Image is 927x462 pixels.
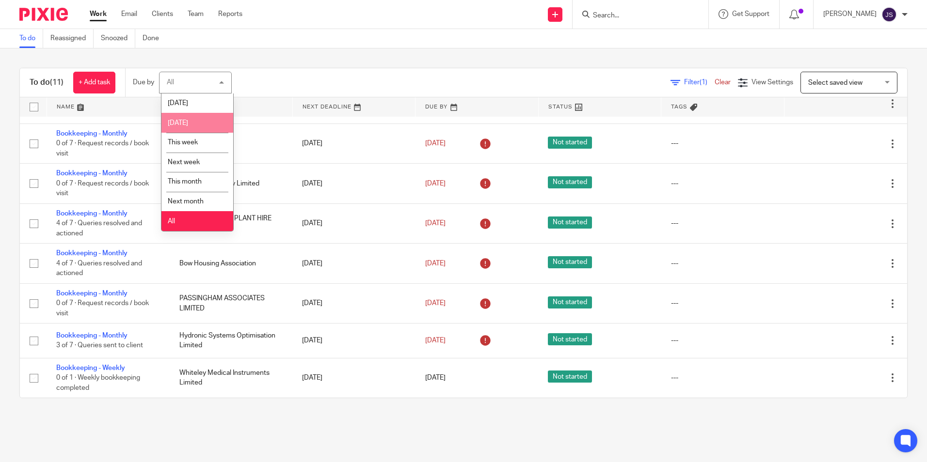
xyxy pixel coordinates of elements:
[56,365,125,371] a: Bookkeeping - Weekly
[425,140,446,147] span: [DATE]
[167,79,174,86] div: All
[671,139,775,148] div: ---
[425,180,446,187] span: [DATE]
[425,300,446,307] span: [DATE]
[73,72,115,93] a: + Add task
[671,298,775,308] div: ---
[425,220,446,227] span: [DATE]
[732,11,769,17] span: Get Support
[50,29,94,48] a: Reassigned
[170,358,293,398] td: Whiteley Medical Instruments Limited
[56,140,149,157] span: 0 of 7 · Request records / book visit
[56,332,128,339] a: Bookkeeping - Monthly
[168,159,200,166] span: Next week
[292,123,416,163] td: [DATE]
[671,179,775,188] div: ---
[121,9,137,19] a: Email
[292,203,416,243] td: [DATE]
[143,29,166,48] a: Done
[56,180,149,197] span: 0 of 7 · Request records / book visit
[170,323,293,358] td: Hydronic Systems Optimisation Limited
[881,7,897,22] img: svg%3E
[292,358,416,398] td: [DATE]
[218,9,242,19] a: Reports
[90,9,107,19] a: Work
[548,333,592,345] span: Not started
[168,198,204,205] span: Next month
[671,373,775,383] div: ---
[56,170,128,177] a: Bookkeeping - Monthly
[101,29,135,48] a: Snoozed
[170,283,293,323] td: PASSINGHAM ASSOCIATES LIMITED
[700,79,707,86] span: (1)
[56,260,142,277] span: 4 of 7 · Queries resolved and actioned
[548,256,592,268] span: Not started
[19,29,43,48] a: To do
[56,130,128,137] a: Bookkeeping - Monthly
[671,259,775,268] div: ---
[56,210,128,217] a: Bookkeeping - Monthly
[168,218,175,225] span: All
[133,77,154,87] p: Due by
[823,9,877,19] p: [PERSON_NAME]
[548,176,592,188] span: Not started
[50,78,64,86] span: (11)
[425,374,446,381] span: [DATE]
[292,323,416,358] td: [DATE]
[168,139,198,146] span: This week
[671,218,775,228] div: ---
[671,336,775,345] div: ---
[751,79,793,86] span: View Settings
[808,79,863,86] span: Select saved view
[56,250,128,257] a: Bookkeeping - Monthly
[592,12,679,20] input: Search
[292,244,416,283] td: [DATE]
[19,8,68,21] img: Pixie
[292,164,416,203] td: [DATE]
[548,296,592,308] span: Not started
[56,342,143,349] span: 3 of 7 · Queries sent to client
[548,216,592,229] span: Not started
[56,220,142,237] span: 4 of 7 · Queries resolved and actioned
[56,290,128,297] a: Bookkeeping - Monthly
[425,260,446,267] span: [DATE]
[548,137,592,149] span: Not started
[168,120,188,126] span: [DATE]
[168,100,188,107] span: [DATE]
[30,77,64,88] h1: To do
[425,337,446,344] span: [DATE]
[152,9,173,19] a: Clients
[56,100,149,117] span: 0 of 7 · Request records / book visit
[56,300,149,317] span: 0 of 7 · Request records / book visit
[168,178,202,185] span: This month
[548,370,592,383] span: Not started
[292,283,416,323] td: [DATE]
[671,104,687,109] span: Tags
[56,374,140,391] span: 0 of 1 · Weekly bookkeeping completed
[170,244,293,283] td: Bow Housing Association
[188,9,204,19] a: Team
[684,79,715,86] span: Filter
[715,79,731,86] a: Clear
